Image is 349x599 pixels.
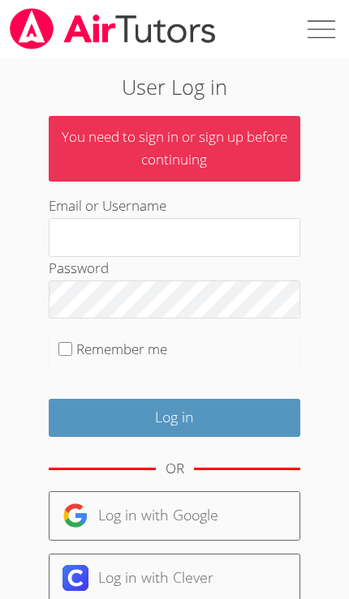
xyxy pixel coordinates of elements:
label: Remember me [76,340,167,358]
img: clever-logo-6eab21bc6e7a338710f1a6ff85c0baf02591cd810cc4098c63d3a4b26e2feb20.svg [62,565,88,591]
label: Password [49,259,109,277]
h2: User Log in [49,71,300,102]
img: airtutors_banner-c4298cdbf04f3fff15de1276eac7730deb9818008684d7c2e4769d2f7ddbe033.png [8,8,218,49]
a: Log in with Google [49,491,300,541]
div: OR [166,457,184,481]
input: Log in [49,399,300,437]
p: You need to sign in or sign up before continuing [49,116,300,182]
img: google-logo-50288ca7cdecda66e5e0955fdab243c47b7ad437acaf1139b6f446037453330a.svg [62,503,88,528]
label: Email or Username [49,196,166,215]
